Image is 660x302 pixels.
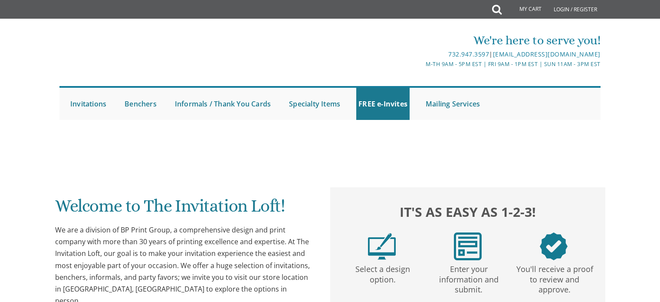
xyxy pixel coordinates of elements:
[427,260,510,295] p: Enter your information and submit.
[173,88,273,120] a: Informals / Thank You Cards
[501,1,548,18] a: My Cart
[339,202,597,222] h2: It's as easy as 1-2-3!
[448,50,489,58] a: 732.947.3597
[240,60,601,69] div: M-Th 9am - 5pm EST | Fri 9am - 1pm EST | Sun 11am - 3pm EST
[55,196,313,222] h1: Welcome to The Invitation Loft!
[424,88,482,120] a: Mailing Services
[356,88,410,120] a: FREE e-Invites
[454,232,482,260] img: step2.png
[341,260,424,285] p: Select a design option.
[240,32,601,49] div: We're here to serve you!
[540,232,568,260] img: step3.png
[493,50,601,58] a: [EMAIL_ADDRESS][DOMAIN_NAME]
[240,49,601,60] div: |
[368,232,396,260] img: step1.png
[513,260,596,295] p: You'll receive a proof to review and approve.
[68,88,108,120] a: Invitations
[287,88,342,120] a: Specialty Items
[122,88,159,120] a: Benchers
